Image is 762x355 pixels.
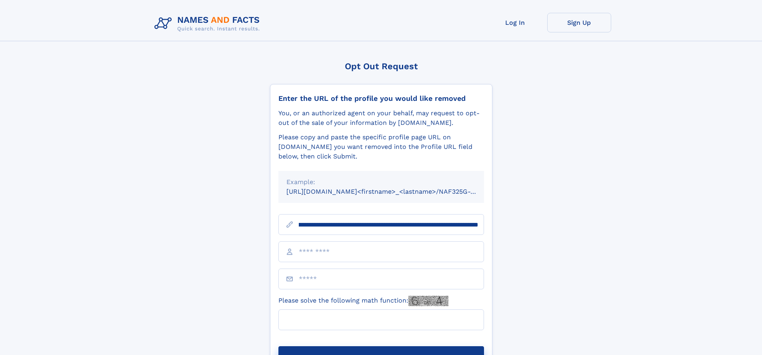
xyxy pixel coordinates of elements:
[483,13,547,32] a: Log In
[278,132,484,161] div: Please copy and paste the specific profile page URL on [DOMAIN_NAME] you want removed into the Pr...
[286,177,476,187] div: Example:
[278,296,448,306] label: Please solve the following math function:
[278,94,484,103] div: Enter the URL of the profile you would like removed
[547,13,611,32] a: Sign Up
[286,188,499,195] small: [URL][DOMAIN_NAME]<firstname>_<lastname>/NAF325G-xxxxxxxx
[151,13,266,34] img: Logo Names and Facts
[278,108,484,128] div: You, or an authorized agent on your behalf, may request to opt-out of the sale of your informatio...
[270,61,492,71] div: Opt Out Request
